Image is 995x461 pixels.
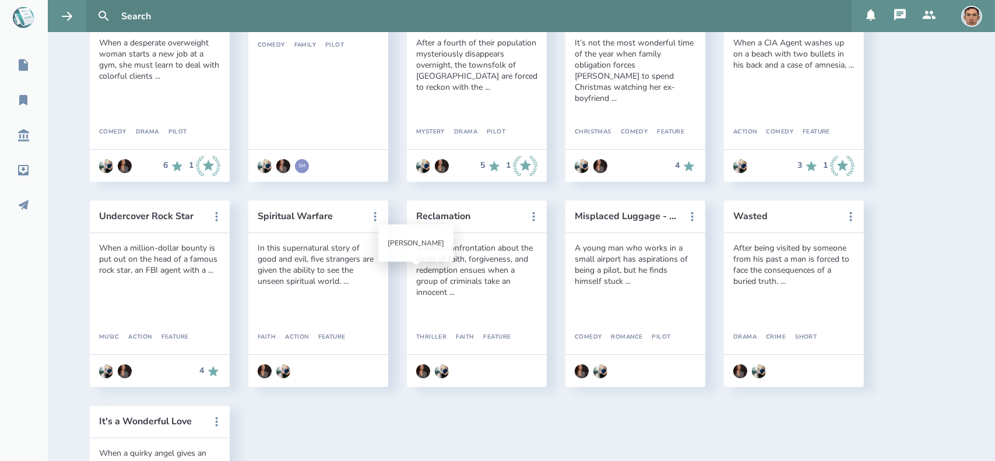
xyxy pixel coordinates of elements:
[99,334,119,341] div: Music
[733,153,747,179] a: Go to Anthony Miguel Cantu's profile
[119,334,152,341] div: Action
[823,161,828,170] div: 1
[757,129,794,136] div: Comedy
[435,364,449,378] img: user_1673573717-crop.jpg
[797,161,802,170] div: 3
[99,211,204,221] button: Undercover Rock Star
[416,242,537,298] div: A tense confrontation about the limits of faith, forgiveness, and redemption ensues when a group ...
[793,129,830,136] div: Feature
[189,156,220,177] div: 1 Industry Recommends
[126,129,159,136] div: Drama
[416,211,521,221] button: Reclamation
[316,42,344,49] div: Pilot
[199,366,204,375] div: 4
[258,159,272,173] img: user_1673573717-crop.jpg
[575,364,589,378] img: user_1604966854-crop.jpg
[733,129,757,136] div: Action
[295,159,309,173] div: SM
[752,364,766,378] img: user_1673573717-crop.jpg
[309,334,346,341] div: Feature
[118,364,132,378] img: user_1604966854-crop.jpg
[575,37,696,104] div: It’s not the most wonderful time of the year when family obligation forces [PERSON_NAME] to spend...
[276,159,290,173] img: user_1604966854-crop.jpg
[416,159,430,173] img: user_1673573717-crop.jpg
[99,364,113,378] img: user_1673573717-crop.jpg
[474,334,511,341] div: Feature
[258,211,363,221] button: Spiritual Warfare
[276,334,309,341] div: Action
[642,334,670,341] div: Pilot
[163,161,168,170] div: 6
[258,242,379,287] div: In this supernatural story of good and evil, five strangers are given the ability to see the unse...
[163,156,184,177] div: 6 Recommends
[480,161,485,170] div: 5
[477,129,505,136] div: Pilot
[258,364,272,378] img: user_1604966854-crop.jpg
[733,37,855,71] div: When a CIA Agent washes up on a beach with two bullets in his back and a case of amnesia, ...
[446,334,474,341] div: Faith
[648,129,684,136] div: Feature
[480,156,501,177] div: 5 Recommends
[258,334,276,341] div: Faith
[675,161,680,170] div: 4
[99,416,204,427] button: It's a Wonderful Love
[506,161,511,170] div: 1
[99,159,113,173] img: user_1673573717-crop.jpg
[733,334,757,341] div: Drama
[435,159,449,173] img: user_1604966854-crop.jpg
[786,334,817,341] div: Short
[416,129,445,136] div: Mystery
[575,334,602,341] div: Comedy
[416,37,537,93] div: After a fourth of their population mysteriously disappears overnight, the townsfolk of [GEOGRAPHI...
[733,211,838,221] button: Wasted
[285,42,317,49] div: Family
[961,6,982,27] img: user_1756948650-crop.jpg
[593,364,607,378] img: user_1673573717-crop.jpg
[733,364,747,378] img: user_1604966854-crop.jpg
[118,159,132,173] img: user_1604966854-crop.jpg
[99,242,220,276] div: When a million-dollar bounty is put out on the head of a famous rock star, an FBI agent with a ...
[416,334,446,341] div: Thriller
[757,334,786,341] div: Crime
[797,156,818,177] div: 3 Recommends
[159,129,187,136] div: Pilot
[733,242,855,287] div: After being visited by someone from his past a man is forced to face the consequences of a buried...
[445,129,477,136] div: Drama
[575,159,589,173] img: user_1673573717-crop.jpg
[199,364,220,378] div: 4 Recommends
[152,334,189,341] div: Feature
[506,156,537,177] div: 1 Industry Recommends
[733,159,747,173] img: user_1673573717-crop.jpg
[611,129,648,136] div: Comedy
[823,156,855,177] div: 1 Industry Recommends
[276,364,290,378] img: user_1673573717-crop.jpg
[675,159,696,173] div: 4 Recommends
[416,364,430,378] img: user_1604966854-crop.jpg
[602,334,643,341] div: Romance
[575,242,696,287] div: A young man who works in a small airport has aspirations of being a pilot, but he finds himself s...
[575,129,611,136] div: Christmas
[99,37,220,82] div: When a desperate overweight woman starts a new job at a gym, she must learn to deal with colorful...
[258,42,285,49] div: Comedy
[575,211,680,221] button: Misplaced Luggage - Working Title
[593,159,607,173] img: user_1604966854-crop.jpg
[295,153,309,179] a: SM
[99,129,126,136] div: Comedy
[189,161,194,170] div: 1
